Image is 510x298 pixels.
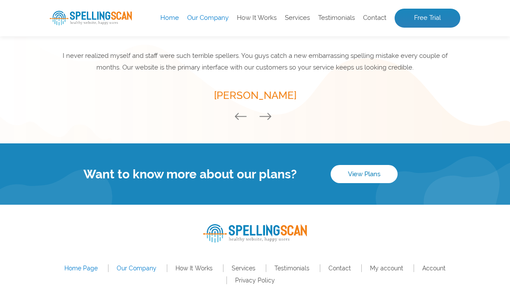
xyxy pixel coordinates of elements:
[50,167,331,181] h4: Want to know more about our plans?
[234,112,252,122] button: Previous
[296,40,460,152] img: Free Webiste Analysis
[285,14,310,22] a: Services
[363,14,386,22] a: Contact
[235,277,275,284] a: Privacy Policy
[318,14,355,22] a: Testimonials
[50,32,95,57] span: Free
[298,61,430,67] img: Free Webiste Analysis
[274,265,309,272] a: Testimonials
[203,224,307,243] img: spellingScan
[50,100,283,124] input: Enter Your URL
[50,262,460,286] nav: Footer Primary Menu
[232,265,255,272] a: Services
[175,265,213,272] a: How It Works
[422,265,446,272] a: Account
[187,14,229,22] a: Our Company
[395,9,460,28] a: Free Trial
[117,265,156,272] a: Our Company
[50,11,132,25] img: spellingScan
[370,265,403,272] a: My account
[50,66,283,94] p: Enter your website’s URL to see spelling mistakes, broken links and more
[237,14,277,22] a: How It Works
[64,265,98,272] a: Home Page
[331,165,398,183] a: View Plans
[50,86,460,105] h5: [PERSON_NAME]
[259,112,276,122] button: Next
[50,132,127,154] button: Scan Website
[50,32,283,57] h1: Website Analysis
[160,14,179,22] a: Home
[328,265,351,272] a: Contact
[63,52,448,71] span: I never realized myself and staff were such terrible spellers. You guys catch a new embarrassing ...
